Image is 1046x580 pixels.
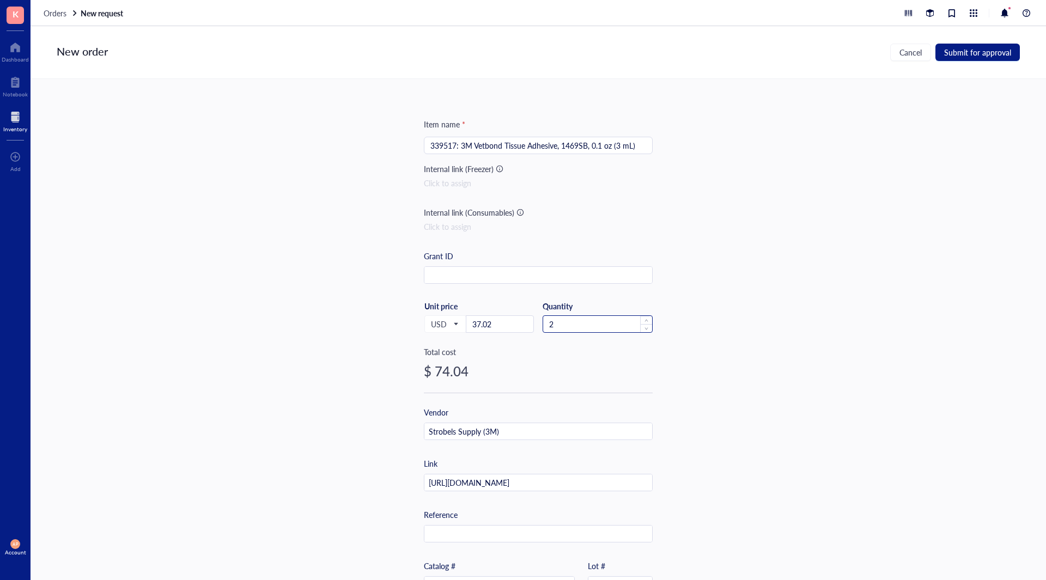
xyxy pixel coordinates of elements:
[644,327,648,331] span: down
[424,118,465,130] div: Item name
[3,108,27,132] a: Inventory
[424,301,492,311] div: Unit price
[10,166,21,172] div: Add
[424,163,494,175] div: Internal link (Freezer)
[424,177,653,189] div: Click to assign
[57,44,108,61] div: New order
[3,91,28,97] div: Notebook
[3,126,27,132] div: Inventory
[899,48,922,57] span: Cancel
[13,541,18,546] span: AP
[424,509,458,521] div: Reference
[944,48,1011,57] span: Submit for approval
[5,549,26,555] div: Account
[588,560,605,572] div: Lot #
[44,8,66,19] span: Orders
[3,74,28,97] a: Notebook
[424,457,437,469] div: Link
[890,44,931,61] button: Cancel
[424,346,653,358] div: Total cost
[543,301,653,311] div: Quantity
[431,319,458,329] span: USD
[424,406,448,418] div: Vendor
[2,39,29,63] a: Dashboard
[81,8,125,18] a: New request
[644,319,648,322] span: up
[640,316,652,324] span: Increase Value
[935,44,1020,61] button: Submit for approval
[424,206,514,218] div: Internal link (Consumables)
[424,221,653,233] div: Click to assign
[424,362,653,380] div: $ 74.04
[2,56,29,63] div: Dashboard
[44,8,78,18] a: Orders
[424,560,455,572] div: Catalog #
[640,324,652,332] span: Decrease Value
[424,250,453,262] div: Grant ID
[13,7,19,21] span: K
